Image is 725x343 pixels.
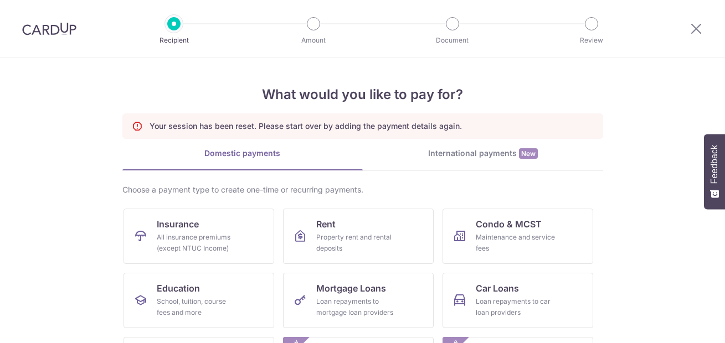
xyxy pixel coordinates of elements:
div: Loan repayments to mortgage loan providers [316,296,396,318]
h4: What would you like to pay for? [122,85,603,105]
span: Car Loans [476,282,519,295]
div: Choose a payment type to create one-time or recurring payments. [122,184,603,195]
p: Recipient [133,35,215,46]
span: Feedback [709,145,719,184]
a: RentProperty rent and rental deposits [283,209,434,264]
a: InsuranceAll insurance premiums (except NTUC Income) [124,209,274,264]
span: New [519,148,538,159]
img: CardUp [22,22,76,35]
a: Condo & MCSTMaintenance and service fees [443,209,593,264]
iframe: Opens a widget where you can find more information [654,310,714,337]
div: School, tuition, course fees and more [157,296,236,318]
p: Review [551,35,633,46]
div: All insurance premiums (except NTUC Income) [157,232,236,254]
div: Domestic payments [122,148,363,159]
p: Document [412,35,493,46]
button: Feedback - Show survey [704,134,725,209]
a: Car LoansLoan repayments to car loan providers [443,273,593,328]
p: Amount [272,35,354,46]
div: Loan repayments to car loan providers [476,296,556,318]
div: International payments [363,148,603,159]
span: Rent [316,217,336,231]
div: Maintenance and service fees [476,232,556,254]
p: Your session has been reset. Please start over by adding the payment details again. [150,121,462,132]
span: Education [157,282,200,295]
span: Mortgage Loans [316,282,386,295]
span: Insurance [157,217,199,231]
span: Condo & MCST [476,217,542,231]
a: Mortgage LoansLoan repayments to mortgage loan providers [283,273,434,328]
a: EducationSchool, tuition, course fees and more [124,273,274,328]
div: Property rent and rental deposits [316,232,396,254]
